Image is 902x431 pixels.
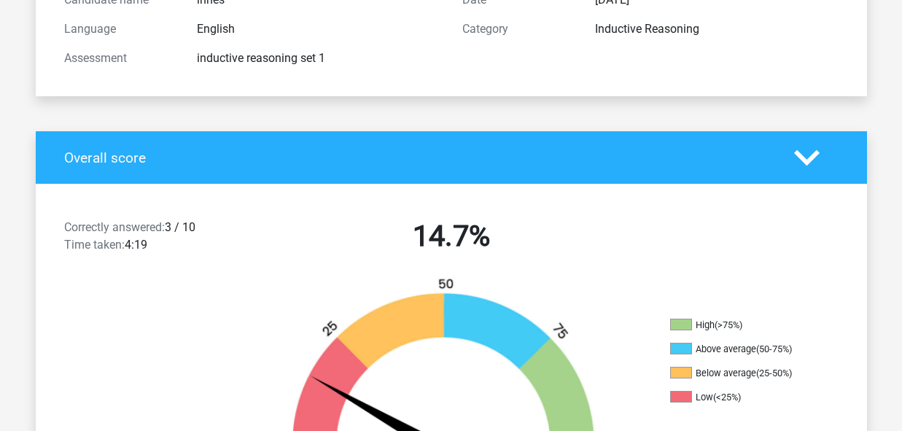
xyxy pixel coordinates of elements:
[186,50,451,67] div: inductive reasoning set 1
[53,50,186,67] div: Assessment
[670,319,816,332] li: High
[756,368,792,378] div: (25-50%)
[64,150,772,166] h4: Overall score
[64,220,165,234] span: Correctly answered:
[263,219,639,254] h2: 14.7%
[53,219,252,260] div: 3 / 10 4:19
[64,238,125,252] span: Time taken:
[713,392,741,403] div: (<25%)
[53,20,186,38] div: Language
[186,20,451,38] div: English
[756,343,792,354] div: (50-75%)
[451,20,584,38] div: Category
[584,20,849,38] div: Inductive Reasoning
[670,343,816,356] li: Above average
[670,367,816,380] li: Below average
[670,391,816,404] li: Low
[715,319,742,330] div: (>75%)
